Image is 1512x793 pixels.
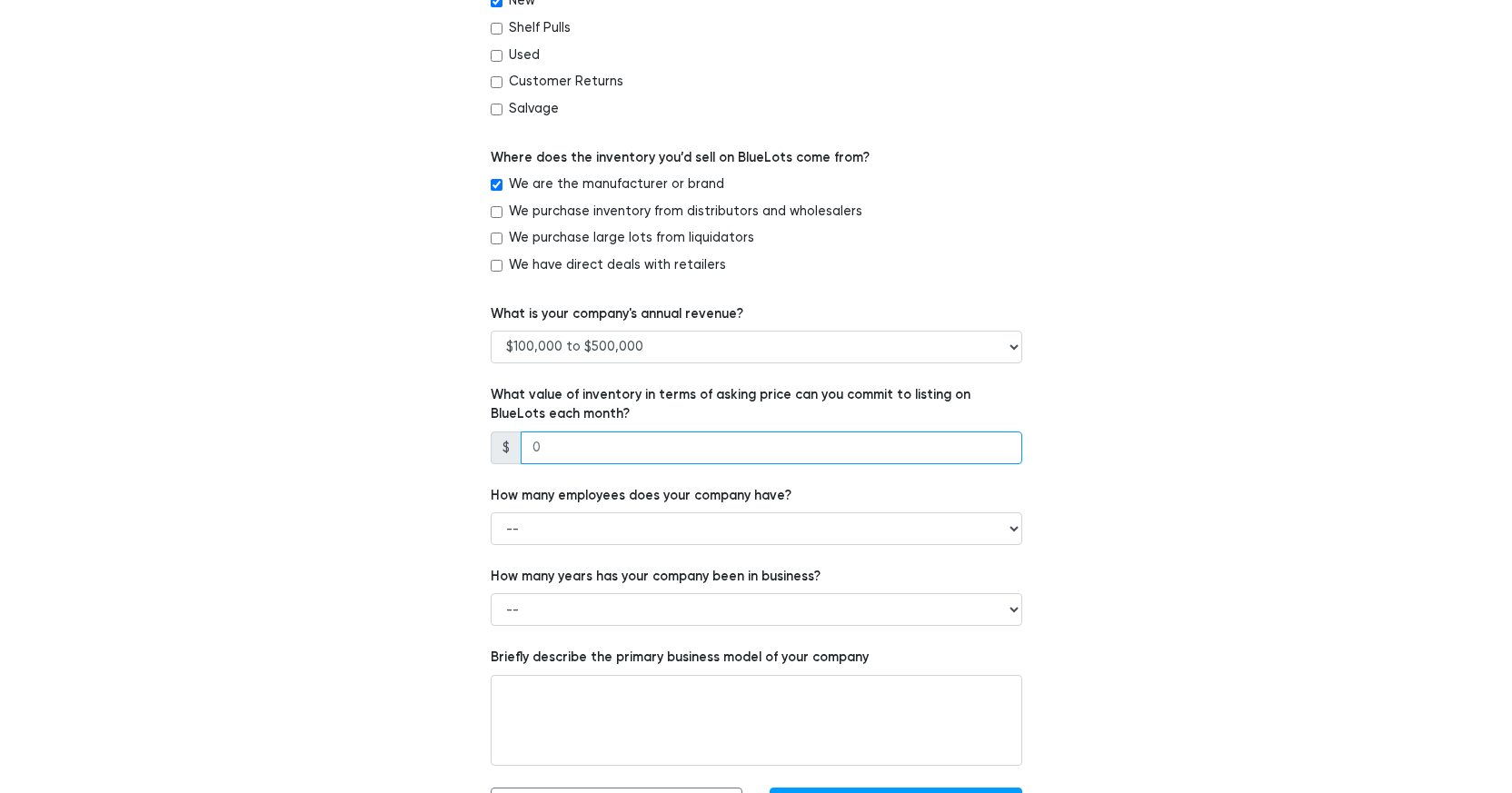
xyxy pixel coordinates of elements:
[491,431,522,464] span: $
[509,72,623,92] label: Customer Returns
[491,50,502,62] input: Used
[509,45,540,65] label: Used
[509,202,862,222] label: We purchase inventory from distributors and wholesalers
[491,148,870,168] label: Where does the inventory you’d sell on BlueLots come from?
[491,648,869,668] label: Briefly describe the primary business model of your company
[491,486,791,506] label: How many employees does your company have?
[491,385,1022,424] label: What value of inventory in terms of asking price can you commit to listing on BlueLots each month?
[509,255,726,275] label: We have direct deals with retailers
[491,104,502,115] input: Salvage
[491,567,821,587] label: How many years has your company been in business?
[521,431,1022,464] input: 0
[509,174,724,194] label: We are the manufacturer or brand
[491,23,502,35] input: Shelf Pulls
[491,304,743,324] label: What is your company's annual revenue?
[491,206,502,218] input: We purchase inventory from distributors and wholesalers
[491,233,502,244] input: We purchase large lots from liquidators
[509,18,571,38] label: Shelf Pulls
[491,260,502,272] input: We have direct deals with retailers
[491,76,502,88] input: Customer Returns
[509,228,754,248] label: We purchase large lots from liquidators
[509,99,559,119] label: Salvage
[491,179,502,191] input: We are the manufacturer or brand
